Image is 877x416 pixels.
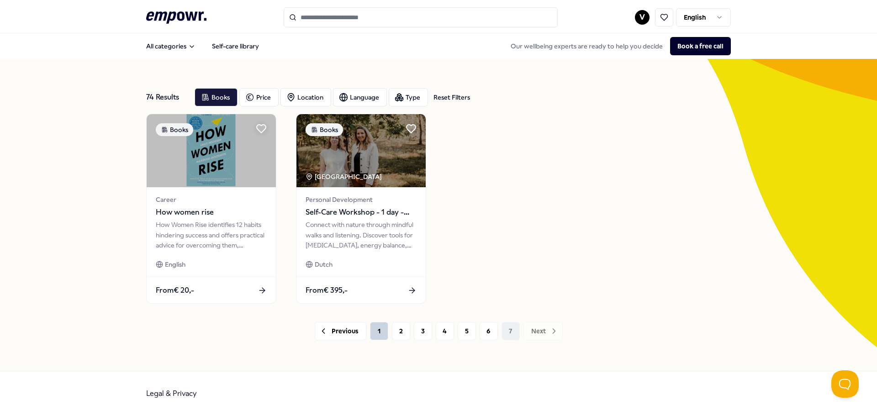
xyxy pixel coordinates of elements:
div: Connect with nature through mindful walks and listening. Discover tools for [MEDICAL_DATA], energ... [306,220,417,250]
button: 5 [458,322,476,340]
span: Dutch [315,259,333,269]
div: 74 Results [146,88,187,106]
a: Self-care library [205,37,266,55]
span: How women rise [156,206,267,218]
div: How Women Rise identifies 12 habits hindering success and offers practical advice for overcoming ... [156,220,267,250]
div: Books [156,123,193,136]
button: Type [389,88,428,106]
span: Self-Care Workshop - 1 day - takes place in nature - ACT/ Mindfulness/ Self-Compassion [306,206,417,218]
img: package image [296,114,426,187]
button: 4 [436,322,454,340]
a: package imageBooksCareerHow women riseHow Women Rise identifies 12 habits hindering success and o... [146,114,276,304]
img: package image [147,114,276,187]
div: Books [306,123,343,136]
span: English [165,259,185,269]
iframe: Help Scout Beacon - Open [831,370,859,398]
div: Reset Filters [433,92,470,102]
span: Personal Development [306,195,417,205]
button: Language [333,88,387,106]
button: 1 [370,322,388,340]
input: Search for products, categories or subcategories [284,7,558,27]
a: package imageBooks[GEOGRAPHIC_DATA] Personal DevelopmentSelf-Care Workshop - 1 day - takes place ... [296,114,426,304]
button: All categories [139,37,203,55]
nav: Main [139,37,266,55]
button: Price [239,88,279,106]
a: Legal & Privacy [146,389,197,398]
button: Book a free call [670,37,731,55]
div: [GEOGRAPHIC_DATA] [306,172,383,182]
button: V [635,10,650,25]
button: 2 [392,322,410,340]
span: From € 20,- [156,284,194,296]
button: Books [195,88,238,106]
span: From € 395,- [306,284,348,296]
button: 6 [480,322,498,340]
button: Location [280,88,331,106]
span: Career [156,195,267,205]
div: Our wellbeing experts are ready to help you decide [503,37,731,55]
button: 3 [414,322,432,340]
button: Previous [315,322,366,340]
